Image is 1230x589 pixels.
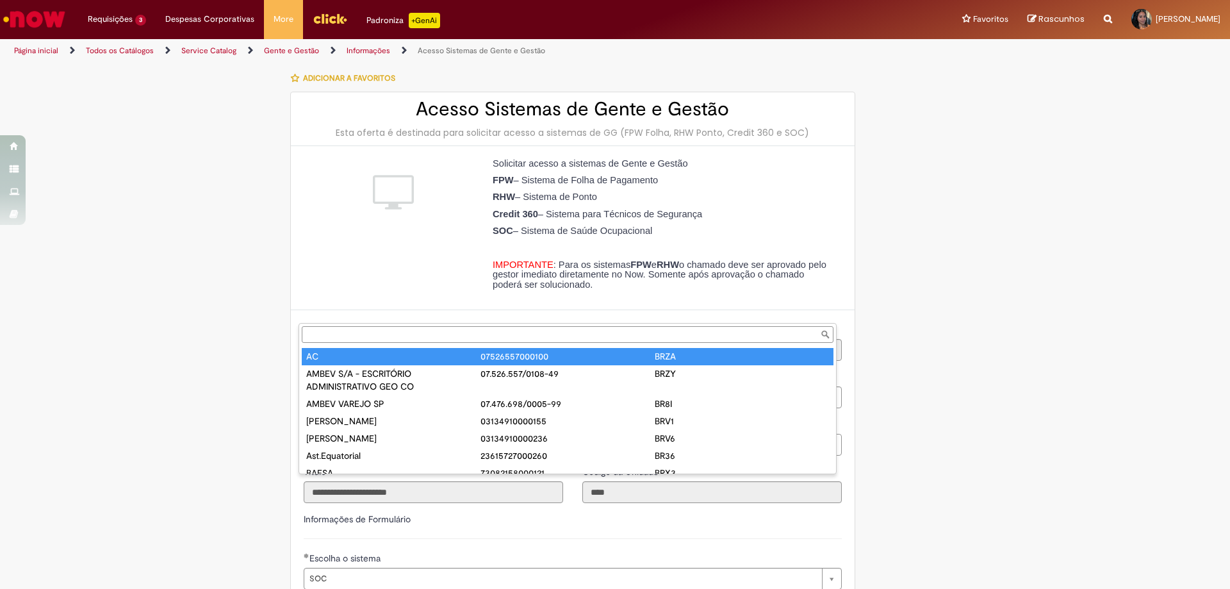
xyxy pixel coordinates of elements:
div: BAESA [306,467,480,479]
div: 07526557000100 [480,350,655,363]
div: AMBEV VAREJO SP [306,397,480,410]
ul: Unidade 1 [299,345,836,474]
div: BRZY [655,367,829,380]
div: [PERSON_NAME] [306,415,480,427]
div: AMBEV S/A - ESCRITÓRIO ADMINISTRATIVO GEO CO [306,367,480,393]
div: 03134910000155 [480,415,655,427]
div: BRZA [655,350,829,363]
div: 07.476.698/0005-99 [480,397,655,410]
div: 03134910000236 [480,432,655,445]
div: [PERSON_NAME] [306,432,480,445]
div: Ast.Equatorial [306,449,480,462]
div: 23615727000260 [480,449,655,462]
div: AC [306,350,480,363]
div: 07.526.557/0108-49 [480,367,655,380]
div: 73082158000121 [480,467,655,479]
div: BRX3 [655,467,829,479]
